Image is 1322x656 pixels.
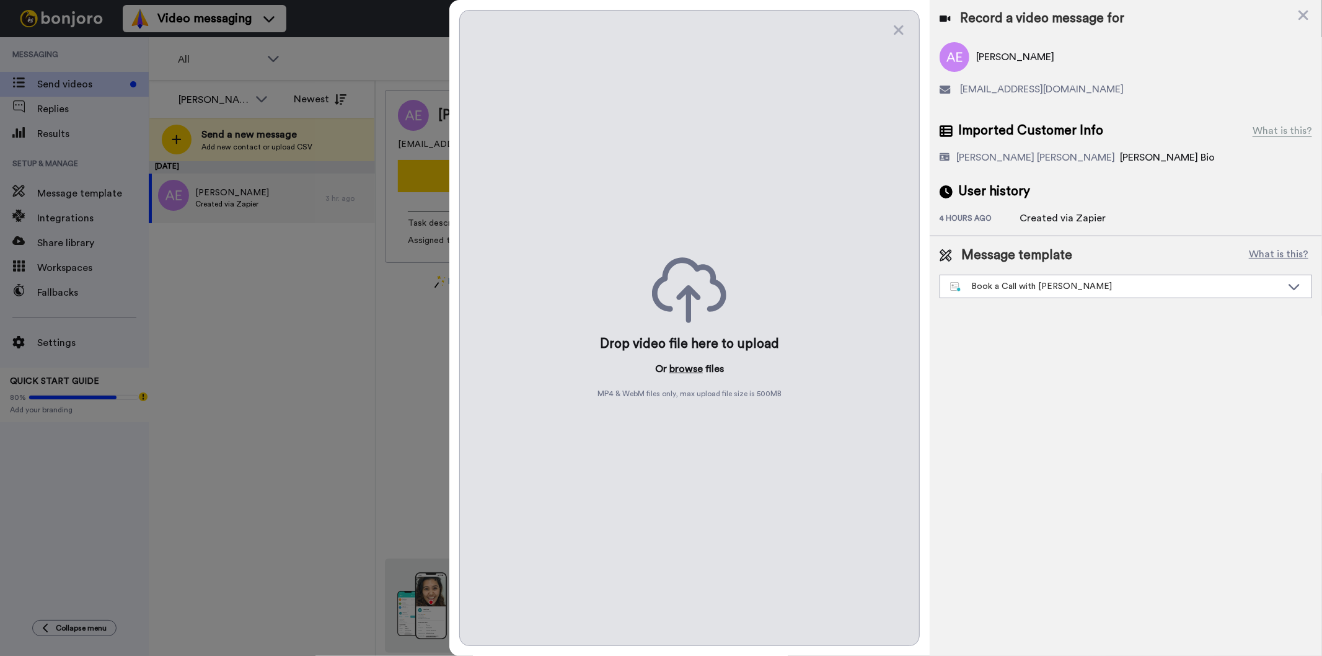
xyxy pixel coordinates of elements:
button: What is this? [1245,246,1312,265]
span: Message template [962,246,1073,265]
p: Hi [PERSON_NAME], We're looking to spread the word about [PERSON_NAME] a bit further and we need ... [54,35,214,48]
div: Drop video file here to upload [600,335,779,353]
img: nextgen-template.svg [950,282,962,292]
button: browse [669,361,703,376]
span: MP4 & WebM files only, max upload file size is 500 MB [597,389,782,399]
div: What is this? [1253,123,1312,138]
span: User history [959,182,1031,201]
div: Book a Call with [PERSON_NAME] [950,280,1282,293]
img: Profile image for Matt [28,37,48,57]
div: Created via Zapier [1020,211,1106,226]
span: Imported Customer Info [959,122,1104,140]
span: [PERSON_NAME] Bio [1121,153,1215,162]
div: 4 hours ago [940,213,1020,226]
p: Message from Matt, sent 6w ago [54,48,214,59]
div: message notification from Matt, 6w ago. Hi Gilda, We're looking to spread the word about Bonjoro ... [19,26,229,67]
div: [PERSON_NAME] [PERSON_NAME] [957,150,1116,165]
span: [EMAIL_ADDRESS][DOMAIN_NAME] [961,82,1124,97]
p: Or files [655,361,724,376]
